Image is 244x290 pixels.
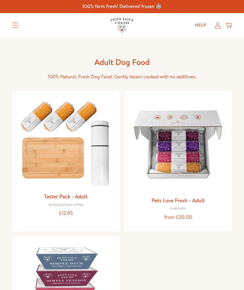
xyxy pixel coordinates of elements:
img: Pets Love Fresh - Adult [129,96,227,193]
img: Pets Love Fresh [110,18,134,32]
summary: Translation missing: en.sections.header.menu [7,18,23,33]
div: £12.95 [17,209,115,217]
a: Taster Pack - Adult [44,193,88,200]
div: from £20.00 [129,213,227,221]
h1: Adult Dog Food [24,57,220,67]
span: 100% Natural, Fresh Dog Food. Gently steam cooked with no additives. [48,73,196,80]
a: Pets Love Fresh - Adult [151,196,205,204]
div: 4 Recipes [129,207,227,211]
a: Help [190,19,211,31]
img: Taster Pack - Adult [17,96,115,189]
div: Introductory Offer [17,203,115,207]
